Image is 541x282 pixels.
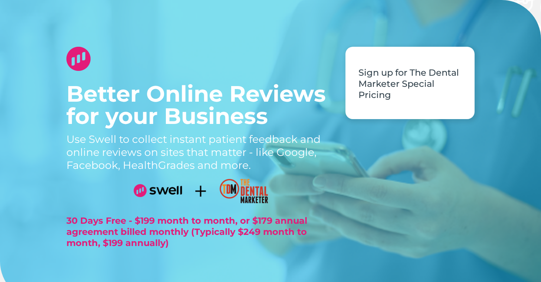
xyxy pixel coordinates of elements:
[66,80,326,129] span: Better Online Reviews for your Business
[66,47,91,71] img: Asset 41
[66,215,307,248] span: 30 Days Free - $199 month to month, or $179 annual agreement billed monthly (Typically $249 month...
[358,67,462,101] h3: Sign up for The Dental Marketer Special Pricing
[134,176,268,203] img: swell + tdm-09
[66,133,321,171] span: Use Swell to collect instant patient feedback and online reviews on sites that matter - like Goog...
